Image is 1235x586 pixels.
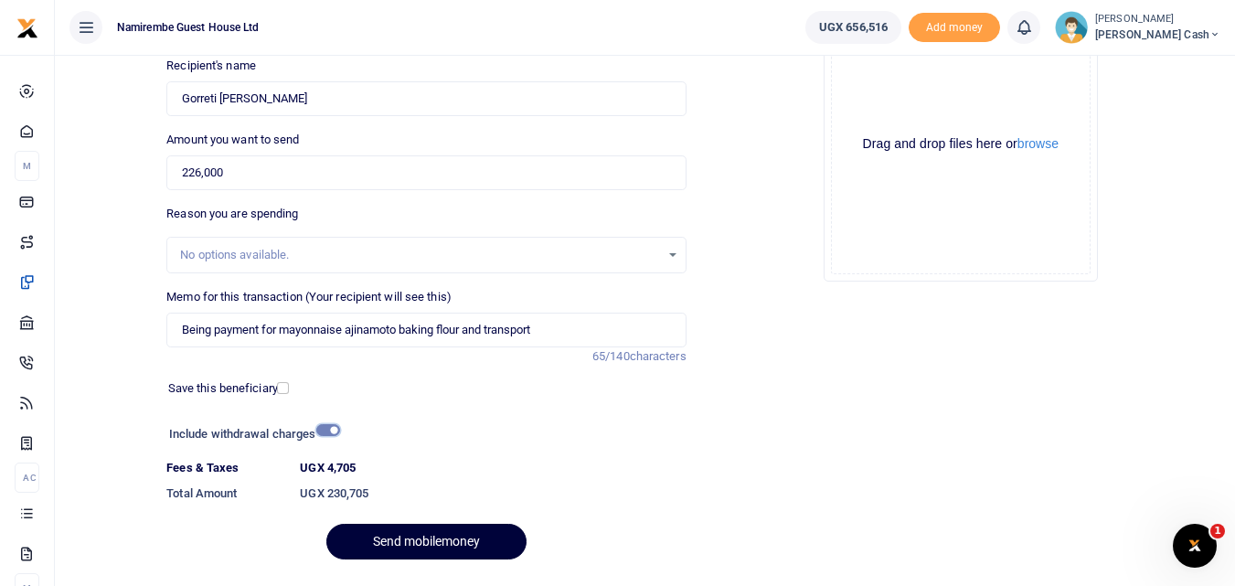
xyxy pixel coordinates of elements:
label: UGX 4,705 [300,459,356,477]
span: UGX 656,516 [819,18,888,37]
dt: Fees & Taxes [159,459,293,477]
li: M [15,151,39,181]
label: Recipient's name [166,57,256,75]
input: Enter extra information [166,313,686,347]
li: Toup your wallet [909,13,1000,43]
div: File Uploader [824,7,1098,282]
label: Reason you are spending [166,205,298,223]
span: characters [630,349,687,363]
small: [PERSON_NAME] [1095,12,1220,27]
span: 1 [1210,524,1225,538]
img: logo-small [16,17,38,39]
input: UGX [166,155,686,190]
label: Save this beneficiary [168,379,278,398]
h6: Include withdrawal charges [169,427,332,442]
div: Drag and drop files here or [832,135,1090,153]
span: Namirembe Guest House Ltd [110,19,267,36]
h6: UGX 230,705 [300,486,686,501]
a: Add money [909,19,1000,33]
img: profile-user [1055,11,1088,44]
span: Add money [909,13,1000,43]
h6: Total Amount [166,486,285,501]
a: logo-small logo-large logo-large [16,20,38,34]
label: Memo for this transaction (Your recipient will see this) [166,288,452,306]
span: 65/140 [592,349,630,363]
button: browse [1017,137,1059,150]
input: Loading name... [166,81,686,116]
iframe: Intercom live chat [1173,524,1217,568]
li: Wallet ballance [798,11,909,44]
li: Ac [15,463,39,493]
label: Amount you want to send [166,131,299,149]
button: Send mobilemoney [326,524,527,559]
a: profile-user [PERSON_NAME] [PERSON_NAME] Cash [1055,11,1220,44]
div: No options available. [180,246,659,264]
a: UGX 656,516 [805,11,901,44]
span: [PERSON_NAME] Cash [1095,27,1220,43]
